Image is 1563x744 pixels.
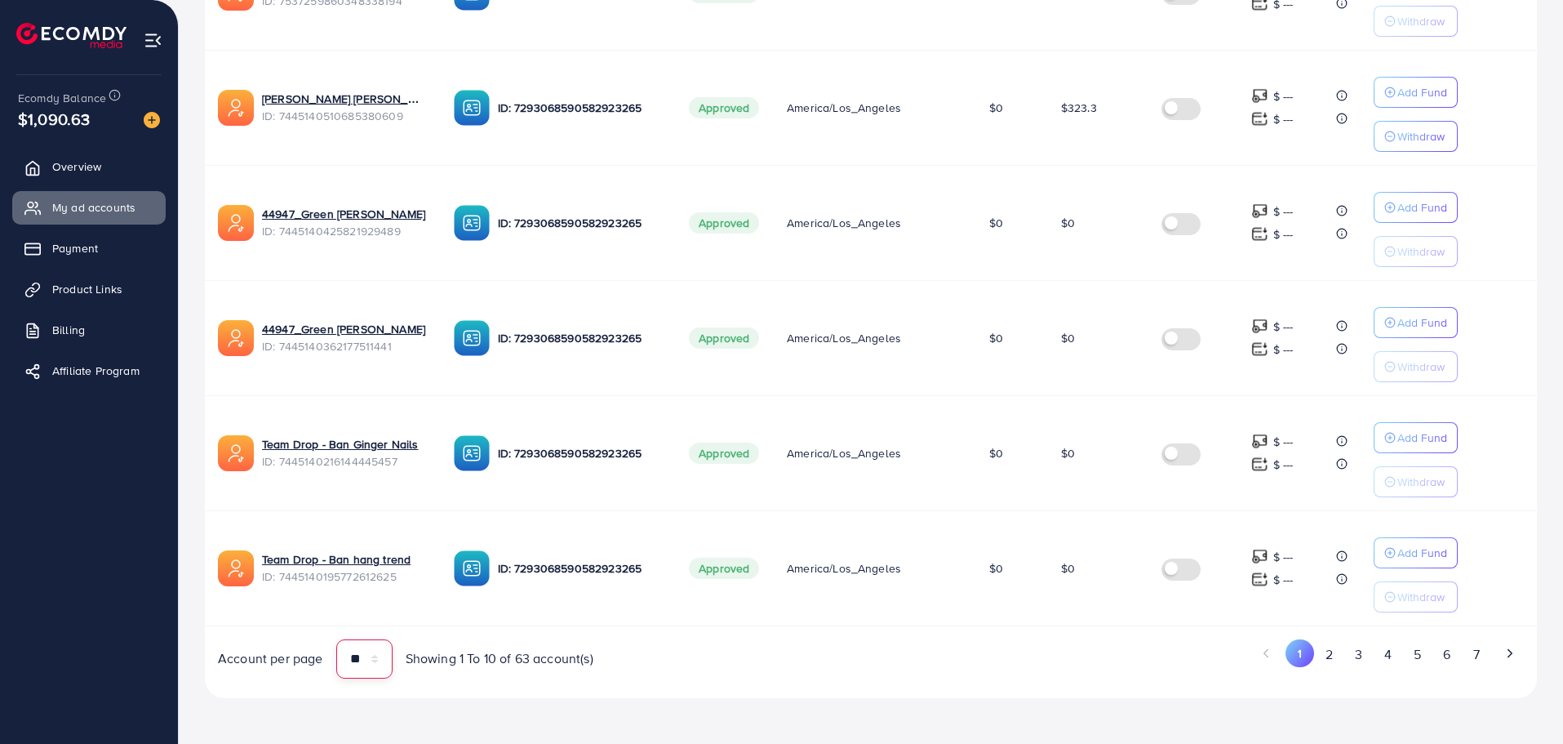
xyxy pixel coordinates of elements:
[218,205,254,241] img: ic-ads-acc.e4c84228.svg
[1374,351,1458,382] button: Withdraw
[1273,202,1294,221] p: $ ---
[1251,571,1268,588] img: top-up amount
[989,560,1003,577] span: $0
[218,90,254,126] img: ic-ads-acc.e4c84228.svg
[787,215,901,231] span: America/Los_Angeles
[787,560,901,577] span: America/Los_Angeles
[1373,639,1402,670] button: Go to page 4
[787,330,901,346] span: America/Los_Angeles
[989,445,1003,461] span: $0
[406,649,593,668] span: Showing 1 To 10 of 63 account(s)
[454,435,490,471] img: ic-ba-acc.ded83a64.svg
[989,330,1003,346] span: $0
[1397,428,1447,448] p: Add Fund
[1273,455,1294,474] p: $ ---
[498,213,664,233] p: ID: 7293068590582923265
[1403,639,1432,670] button: Go to page 5
[1251,341,1268,358] img: top-up amount
[12,232,166,265] a: Payment
[1273,432,1294,452] p: $ ---
[262,91,428,124] div: <span class='underline'>Nguyễn Hoàng Phước Định</span></br>7445140510685380609
[989,100,1003,116] span: $0
[689,443,759,464] span: Approved
[1061,560,1075,577] span: $0
[1273,87,1294,106] p: $ ---
[1432,639,1462,670] button: Go to page 6
[1314,639,1343,670] button: Go to page 2
[454,205,490,241] img: ic-ba-acc.ded83a64.svg
[1251,87,1268,105] img: top-up amount
[1374,307,1458,338] button: Add Fund
[1251,110,1268,127] img: top-up amount
[1251,318,1268,335] img: top-up amount
[1397,11,1445,31] p: Withdraw
[262,91,428,107] a: [PERSON_NAME] [PERSON_NAME][GEOGRAPHIC_DATA]
[1273,225,1294,244] p: $ ---
[12,273,166,305] a: Product Links
[1061,330,1075,346] span: $0
[454,90,490,126] img: ic-ba-acc.ded83a64.svg
[1462,639,1490,670] button: Go to page 7
[689,212,759,234] span: Approved
[52,240,98,256] span: Payment
[218,320,254,356] img: ic-ads-acc.e4c84228.svg
[1374,77,1458,108] button: Add Fund
[1273,317,1294,336] p: $ ---
[1397,587,1445,607] p: Withdraw
[262,223,428,239] span: ID: 7445140425821929489
[1397,313,1447,332] p: Add Fund
[52,363,140,379] span: Affiliate Program
[1494,670,1551,732] iframe: Chat
[1397,198,1447,217] p: Add Fund
[218,550,254,586] img: ic-ads-acc.e4c84228.svg
[1251,203,1268,220] img: top-up amount
[498,328,664,348] p: ID: 7293068590582923265
[16,23,127,48] img: logo
[1374,466,1458,497] button: Withdraw
[262,436,428,470] div: <span class='underline'>Team Drop - Ban Ginger Nails</span></br>7445140216144445457
[787,445,901,461] span: America/Los_Angeles
[262,206,428,222] a: 44947_Green [PERSON_NAME]
[1397,82,1447,102] p: Add Fund
[144,112,160,128] img: image
[454,320,490,356] img: ic-ba-acc.ded83a64.svg
[454,550,490,586] img: ic-ba-acc.ded83a64.svg
[262,206,428,239] div: <span class='underline'>44947_Green E_TeamVL_Trần Thị Phương Linh</span></br>7445140425821929489
[144,31,162,50] img: menu
[498,443,664,463] p: ID: 7293068590582923265
[262,321,428,354] div: <span class='underline'>44947_Green E_TeamVL_Nguyễn Thị Xuân Vy</span></br>7445140362177511441
[218,435,254,471] img: ic-ads-acc.e4c84228.svg
[989,215,1003,231] span: $0
[1343,639,1373,670] button: Go to page 3
[1374,581,1458,613] button: Withdraw
[1061,215,1075,231] span: $0
[262,436,428,452] a: Team Drop - Ban Ginger Nails
[1397,357,1445,376] p: Withdraw
[1495,639,1524,667] button: Go to next page
[18,90,106,106] span: Ecomdy Balance
[1061,100,1097,116] span: $323.3
[1374,537,1458,568] button: Add Fund
[1374,6,1458,37] button: Withdraw
[18,107,90,131] span: $1,090.63
[689,97,759,118] span: Approved
[1397,242,1445,261] p: Withdraw
[1397,543,1447,563] p: Add Fund
[1061,445,1075,461] span: $0
[52,158,101,175] span: Overview
[218,649,323,668] span: Account per page
[1397,472,1445,492] p: Withdraw
[1374,192,1458,223] button: Add Fund
[262,453,428,470] span: ID: 7445140216144445457
[1251,225,1268,243] img: top-up amount
[12,314,166,346] a: Billing
[262,551,428,568] a: Team Drop - Ban hang trend
[262,338,428,354] span: ID: 7445140362177511441
[262,321,428,337] a: 44947_Green [PERSON_NAME]
[1374,121,1458,152] button: Withdraw
[1374,422,1458,453] button: Add Fund
[52,281,122,297] span: Product Links
[1374,236,1458,267] button: Withdraw
[262,551,428,585] div: <span class='underline'>Team Drop - Ban hang trend</span></br>7445140195772612625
